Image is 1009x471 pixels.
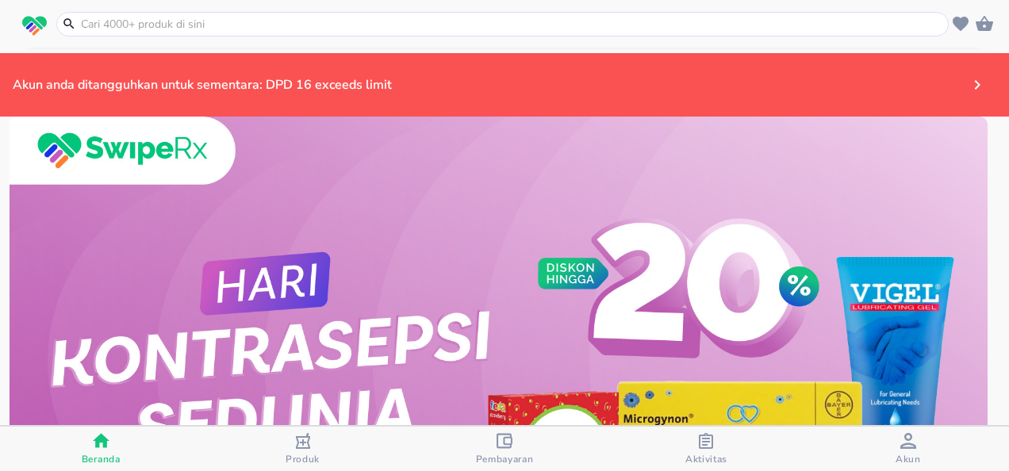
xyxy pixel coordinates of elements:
span: Produk [286,453,320,465]
div: Akun anda ditangguhkan untuk sementara: DPD 16 exceeds limit [13,76,915,94]
input: Cari 4000+ produk di sini [79,16,945,33]
button: Produk [201,427,403,471]
button: Payments [958,66,996,104]
img: logo_swiperx_s.bd005f3b.svg [22,16,47,36]
span: Pembayaran [476,453,534,465]
button: Akun [808,427,1009,471]
span: Beranda [82,453,121,465]
span: Aktivitas [685,453,727,465]
button: Pembayaran [404,427,605,471]
span: Akun [896,453,921,465]
button: Aktivitas [605,427,807,471]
